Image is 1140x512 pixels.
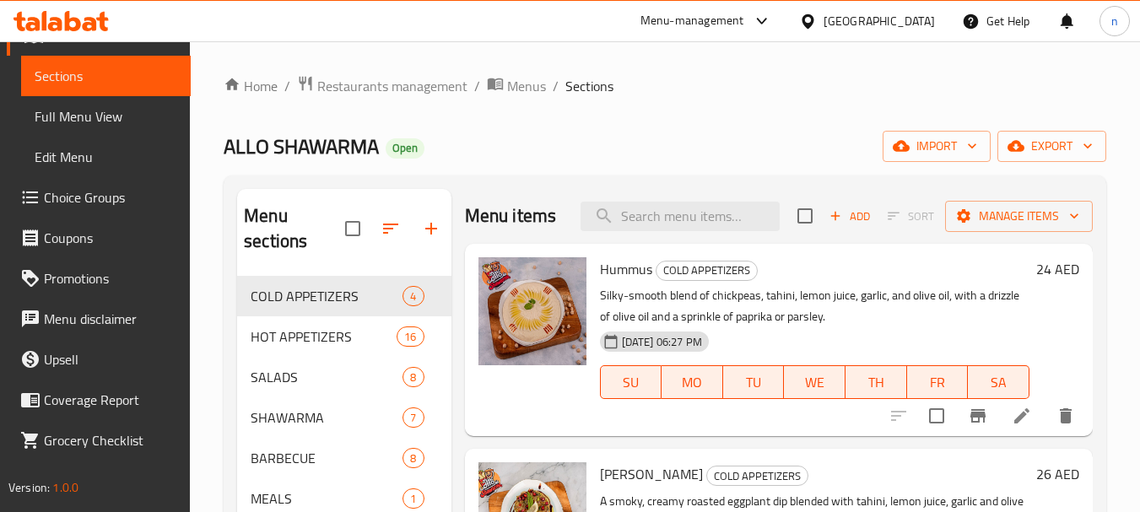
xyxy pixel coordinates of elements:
span: Restaurants management [317,76,467,96]
a: Full Menu View [21,96,191,137]
a: Promotions [7,258,191,299]
span: Select all sections [335,211,370,246]
div: items [403,488,424,509]
span: Menus [47,25,177,46]
div: items [403,286,424,306]
span: TU [730,370,778,395]
a: Choice Groups [7,177,191,218]
div: items [403,448,424,468]
div: HOT APPETIZERS16 [237,316,451,357]
div: [GEOGRAPHIC_DATA] [824,12,935,30]
span: Sections [565,76,613,96]
span: Select section [787,198,823,234]
span: 1.0.0 [52,477,78,499]
span: Select to update [919,398,954,434]
span: FR [914,370,962,395]
span: 1 [403,491,423,507]
span: 4 [403,288,423,305]
span: Menu disclaimer [44,309,177,329]
button: delete [1045,396,1086,436]
span: Upsell [44,349,177,369]
span: Coupons [44,228,177,248]
button: Manage items [945,201,1093,232]
input: search [581,202,780,231]
div: MEALS [251,488,403,509]
span: Sections [35,66,177,86]
button: import [883,131,991,162]
span: WE [791,370,839,395]
span: SHAWARMA [251,407,403,428]
span: Sort sections [370,208,411,249]
button: export [997,131,1106,162]
span: Manage items [959,206,1079,227]
a: Menus [487,75,546,97]
span: export [1011,136,1093,157]
span: 8 [403,450,423,466]
a: Sections [21,56,191,96]
div: BARBECUE [251,448,403,468]
span: 7 [403,410,423,426]
span: Add item [823,203,877,229]
button: SU [600,365,662,399]
a: Coverage Report [7,380,191,420]
button: FR [907,365,969,399]
span: SA [975,370,1023,395]
a: Home [224,76,278,96]
span: COLD APPETIZERS [707,466,808,486]
span: Grocery Checklist [44,430,177,450]
li: / [474,76,480,96]
a: Restaurants management [297,75,467,97]
a: Menu disclaimer [7,299,191,339]
span: import [896,136,977,157]
span: HOT APPETIZERS [251,326,397,347]
li: / [284,76,290,96]
span: TH [852,370,900,395]
div: items [397,326,424,347]
span: 8 [403,369,423,385]
li: / [553,76,559,96]
a: Edit menu item [1012,406,1032,426]
div: Open [386,138,424,159]
span: COLD APPETIZERS [656,261,757,280]
span: COLD APPETIZERS [251,286,403,306]
div: COLD APPETIZERS4 [237,276,451,316]
div: items [403,407,424,428]
span: Edit Menu [35,147,177,167]
span: Full Menu View [35,106,177,127]
button: MO [662,365,723,399]
span: [DATE] 06:27 PM [615,334,709,350]
div: BARBECUE8 [237,438,451,478]
span: SALADS [251,367,403,387]
div: COLD APPETIZERS [706,466,808,486]
span: Add [827,207,873,226]
a: Grocery Checklist [7,420,191,461]
div: COLD APPETIZERS [656,261,758,281]
button: TU [723,365,785,399]
span: [PERSON_NAME] [600,461,703,487]
span: ALLO SHAWARMA [224,127,379,165]
h2: Menu sections [244,203,344,254]
button: Add section [411,208,451,249]
span: n [1111,12,1118,30]
button: TH [846,365,907,399]
span: Promotions [44,268,177,288]
h2: Menu items [465,203,557,229]
span: Coverage Report [44,390,177,410]
h6: 26 AED [1036,462,1079,486]
div: items [403,367,424,387]
span: MO [668,370,716,395]
div: SHAWARMA7 [237,397,451,438]
span: SU [608,370,656,395]
div: Menu-management [640,11,744,31]
span: Select section first [877,203,945,229]
span: Version: [8,477,50,499]
span: 16 [397,329,423,345]
span: Hummus [600,256,652,282]
h6: 24 AED [1036,257,1079,281]
div: SALADS8 [237,357,451,397]
p: Silky-smooth blend of chickpeas, tahini, lemon juice, garlic, and olive oil, with a drizzle of ol... [600,285,1029,327]
span: Open [386,141,424,155]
